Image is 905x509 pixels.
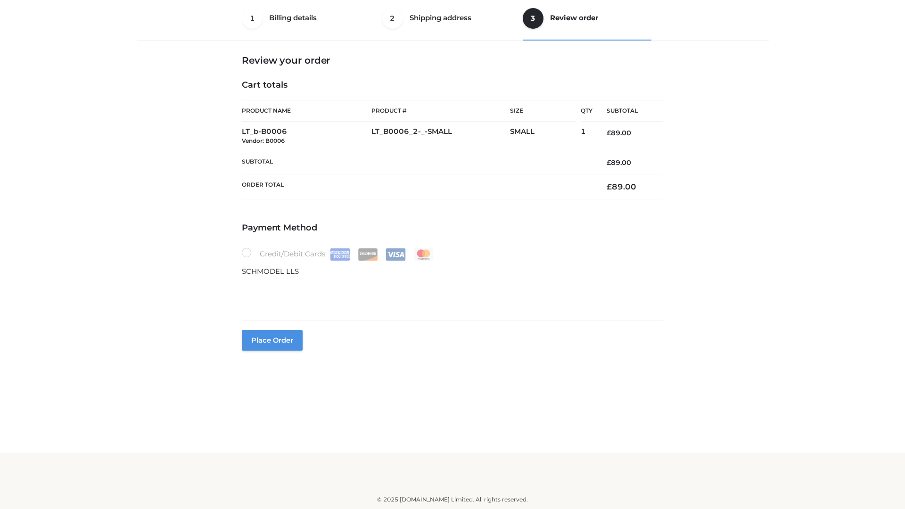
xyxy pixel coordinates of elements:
[140,495,765,504] div: © 2025 [DOMAIN_NAME] Limited. All rights reserved.
[581,122,592,151] td: 1
[607,129,631,137] bdi: 89.00
[242,223,663,233] h4: Payment Method
[510,122,581,151] td: SMALL
[371,122,510,151] td: LT_B0006_2-_-SMALL
[358,248,378,261] img: Discover
[242,55,663,66] h3: Review your order
[607,158,611,167] span: £
[242,100,371,122] th: Product Name
[413,248,434,261] img: Mastercard
[386,248,406,261] img: Visa
[240,275,661,310] iframe: Secure payment input frame
[242,122,371,151] td: LT_b-B0006
[330,248,350,261] img: Amex
[242,248,435,261] label: Credit/Debit Cards
[510,100,576,122] th: Size
[242,265,663,278] p: SCHMODEL LLS
[242,80,663,90] h4: Cart totals
[607,129,611,137] span: £
[607,182,612,191] span: £
[242,151,592,174] th: Subtotal
[242,137,285,144] small: Vendor: B0006
[242,174,592,199] th: Order Total
[592,100,663,122] th: Subtotal
[607,158,631,167] bdi: 89.00
[581,100,592,122] th: Qty
[371,100,510,122] th: Product #
[607,182,636,191] bdi: 89.00
[242,330,303,351] button: Place order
